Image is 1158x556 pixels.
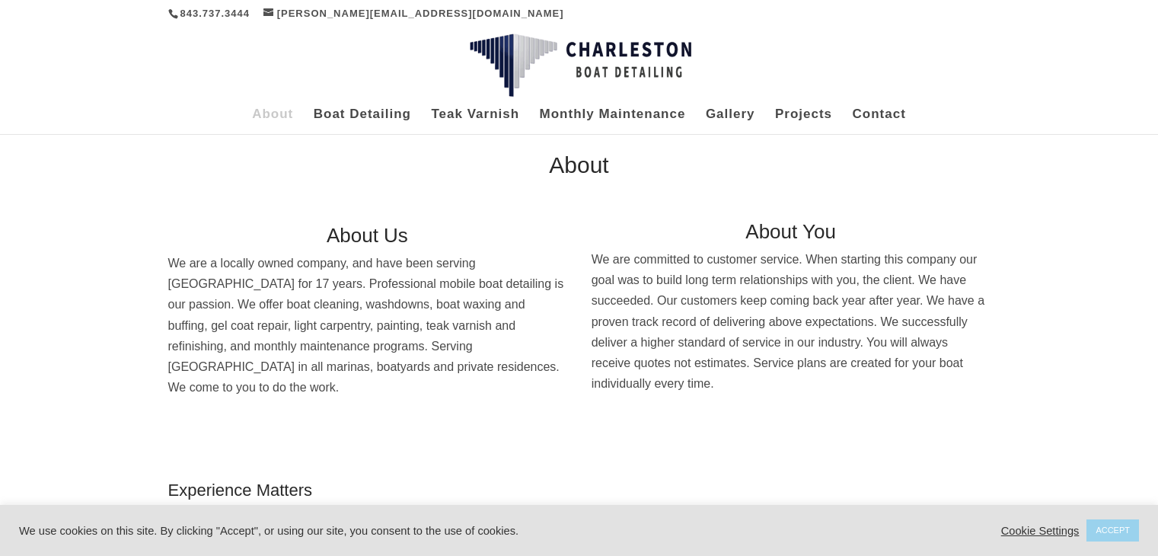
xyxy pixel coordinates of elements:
h2: About Us [168,225,567,253]
a: Boat Detailing [314,109,411,134]
div: We use cookies on this site. By clicking "Accept", or using our site, you consent to the use of c... [19,524,803,538]
h3: Experience Matters [168,482,991,506]
a: 843.737.3444 [180,8,250,19]
a: ACCEPT [1086,519,1139,542]
a: About [252,109,293,134]
img: Charleston Boat Detailing [470,34,691,97]
p: We are committed to customer service. When starting this company our goal was to build long term ... [592,249,991,394]
a: Gallery [706,109,755,134]
a: Cookie Settings [1001,524,1080,538]
a: Teak Varnish [431,109,519,134]
a: Projects [775,109,832,134]
h1: About [168,154,991,184]
a: Monthly Maintenance [540,109,686,134]
a: Contact [853,109,906,134]
h2: About You [592,222,991,249]
p: We are a locally owned company, and have been serving [GEOGRAPHIC_DATA] for 17 years. Professiona... [168,253,567,398]
a: [PERSON_NAME][EMAIL_ADDRESS][DOMAIN_NAME] [263,8,564,19]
